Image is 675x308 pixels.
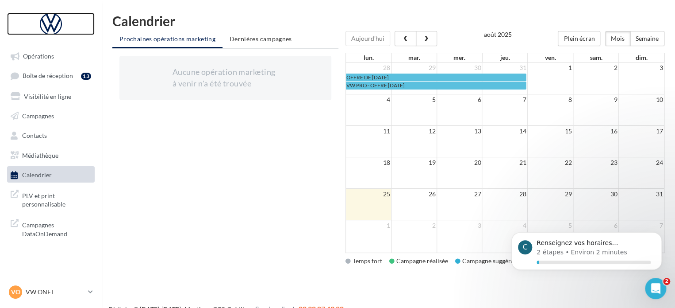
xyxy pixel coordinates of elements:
[558,31,600,46] button: Plein écran
[482,94,528,105] td: 7
[573,62,618,73] td: 2
[482,189,528,200] td: 28
[573,126,618,137] td: 16
[346,157,391,168] td: 18
[346,82,405,89] span: VW PRO - OFFRE [DATE]
[391,53,437,62] th: mar.
[5,107,96,123] a: Campagnes
[346,62,391,73] td: 28
[7,284,95,300] a: VO VW ONET
[528,53,573,62] th: ven.
[391,157,437,168] td: 19
[5,215,96,242] a: Campagnes DataOnDemand
[119,35,215,43] span: Prochaines opérations marketing
[22,151,58,159] span: Médiathèque
[391,126,437,137] td: 12
[573,94,618,105] td: 9
[346,126,391,137] td: 11
[618,157,664,168] td: 24
[618,62,664,73] td: 3
[482,157,528,168] td: 21
[437,157,482,168] td: 20
[22,112,54,119] span: Campagnes
[618,126,664,137] td: 17
[112,14,664,27] h1: Calendrier
[345,257,382,265] div: Temps fort
[346,220,391,231] td: 1
[391,220,437,231] td: 2
[230,35,292,43] span: Dernières campagnes
[573,220,618,231] td: 6
[455,257,517,265] div: Campagne suggérée
[573,157,618,168] td: 23
[605,31,630,46] button: Mois
[346,82,527,89] a: VW PRO - OFFRE [DATE]
[573,189,618,200] td: 30
[346,94,391,105] td: 4
[437,126,482,137] td: 13
[437,220,482,231] td: 3
[26,288,84,296] p: VW ONET
[528,157,573,168] td: 22
[5,48,96,64] a: Opérations
[619,53,664,62] th: dim.
[22,171,52,179] span: Calendrier
[391,62,437,73] td: 29
[437,94,482,105] td: 6
[437,62,482,73] td: 30
[528,126,573,137] td: 15
[618,220,664,231] td: 7
[528,94,573,105] td: 8
[437,189,482,200] td: 27
[437,53,482,62] th: mer.
[23,72,73,80] span: Boîte de réception
[498,222,675,284] iframe: Intercom notifications message
[482,220,528,231] td: 4
[482,53,528,62] th: jeu.
[23,52,54,60] span: Opérations
[630,31,664,46] button: Semaine
[346,74,389,81] span: OFFRE DE [DATE]
[528,189,573,200] td: 29
[346,189,391,200] td: 25
[618,94,664,105] td: 10
[5,166,96,182] a: Calendrier
[528,62,573,73] td: 1
[573,53,619,62] th: sam.
[22,190,91,209] span: PLV et print personnalisable
[483,31,511,38] h2: août 2025
[173,66,278,89] div: Aucune opération marketing à venir n'a été trouvée
[389,257,448,265] div: Campagne réalisée
[24,92,71,100] span: Visibilité en ligne
[5,186,96,212] a: PLV et print personnalisable
[22,132,47,139] span: Contacts
[528,220,573,231] td: 5
[391,189,437,200] td: 26
[663,278,670,285] span: 2
[618,189,664,200] td: 31
[391,94,437,105] td: 5
[345,31,390,46] button: Aujourd'hui
[482,62,528,73] td: 31
[346,74,527,81] a: OFFRE DE [DATE]
[5,88,96,104] a: Visibilité en ligne
[22,219,91,238] span: Campagnes DataOnDemand
[482,126,528,137] td: 14
[5,67,96,84] a: Boîte de réception13
[5,127,96,143] a: Contacts
[346,53,391,62] th: lun.
[5,147,96,163] a: Médiathèque
[81,73,91,80] div: 13
[645,278,666,299] iframe: Intercom live chat
[11,288,20,296] span: VO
